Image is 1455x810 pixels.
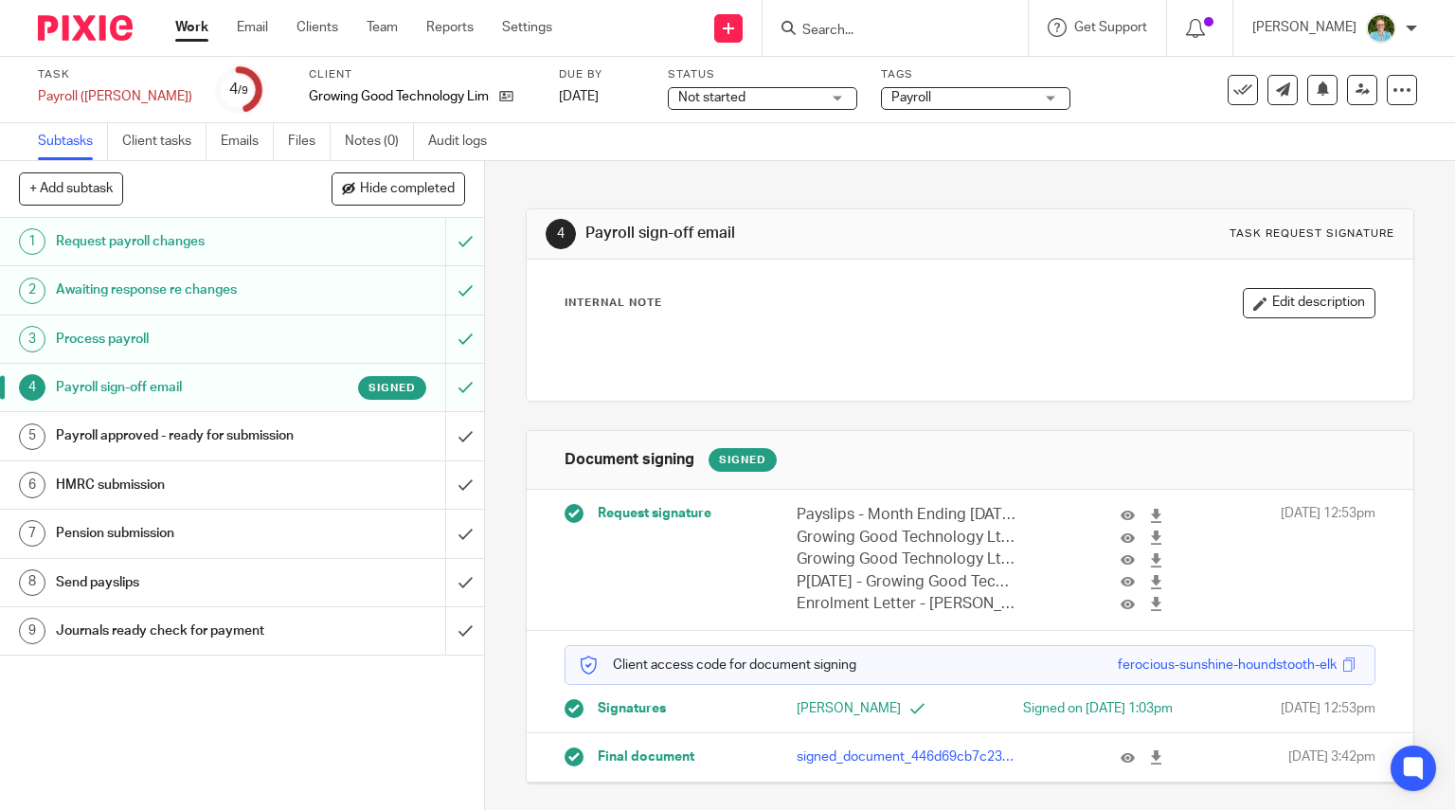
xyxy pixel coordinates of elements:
button: Hide completed [332,172,465,205]
div: Task request signature [1230,226,1394,242]
a: Reports [426,18,474,37]
h1: Request payroll changes [56,227,303,256]
span: [DATE] [559,90,599,103]
img: U9kDOIcY.jpeg [1366,13,1396,44]
div: 6 [19,472,45,498]
span: [DATE] 12:53pm [1281,699,1375,718]
a: Email [237,18,268,37]
a: Clients [296,18,338,37]
span: [DATE] 3:42pm [1288,747,1375,766]
button: + Add subtask [19,172,123,205]
div: 8 [19,569,45,596]
div: ferocious-sunshine-houndstooth-elk [1118,656,1337,675]
span: Payroll [891,91,931,104]
p: Growing Good Technology Limited [309,87,490,106]
div: Signed [709,448,777,472]
h1: Journals ready check for payment [56,617,303,645]
span: Request signature [598,504,711,523]
h1: Send payslips [56,568,303,597]
img: Pixie [38,15,133,41]
div: 4 [546,219,576,249]
label: Task [38,67,192,82]
span: Signed [368,380,416,396]
span: Not started [678,91,745,104]
h1: Payroll sign-off email [56,373,303,402]
a: Notes (0) [345,123,414,160]
input: Search [800,23,971,40]
a: Files [288,123,331,160]
p: Enrolment Letter - [PERSON_NAME].pdf [797,593,1016,615]
a: Settings [502,18,552,37]
div: 2 [19,278,45,304]
a: Subtasks [38,123,108,160]
div: Signed on [DATE] 1:03pm [999,699,1173,718]
h1: Document signing [565,450,694,470]
h1: Process payroll [56,325,303,353]
span: Signatures [598,699,666,718]
div: Payroll (Louise) [38,87,192,106]
p: [PERSON_NAME] [1252,18,1356,37]
div: 7 [19,520,45,547]
p: Internal Note [565,296,662,311]
span: [DATE] 12:53pm [1281,504,1375,615]
a: Work [175,18,208,37]
p: Growing Good Technology Ltd - Pensions - Month 6.pdf [797,527,1016,549]
label: Due by [559,67,644,82]
span: Final document [598,747,694,766]
a: Team [367,18,398,37]
label: Client [309,67,535,82]
label: Status [668,67,857,82]
h1: Payroll sign-off email [585,224,1010,243]
small: /9 [238,85,248,96]
div: 1 [19,228,45,255]
a: Audit logs [428,123,501,160]
a: Emails [221,123,274,160]
a: Client tasks [122,123,207,160]
div: Payroll ([PERSON_NAME]) [38,87,192,106]
button: Edit description [1243,288,1375,318]
p: Growing Good Technology Ltd - Payroll Summary - Month 6.pdf [797,549,1016,570]
div: 5 [19,423,45,450]
div: 3 [19,326,45,352]
h1: HMRC submission [56,471,303,499]
div: 9 [19,618,45,644]
span: Hide completed [360,182,455,197]
span: Get Support [1074,21,1147,34]
h1: Payroll approved - ready for submission [56,422,303,450]
label: Tags [881,67,1070,82]
p: P[DATE] - Growing Good Technology Ltd.pdf [797,571,1016,593]
p: signed_document_446d69cb7c2349d49730be3239059ca4.pdf [797,747,1016,766]
h1: Pension submission [56,519,303,548]
div: 4 [19,374,45,401]
div: 4 [229,79,248,100]
p: Payslips - Month Ending [DATE].pdf [797,504,1016,526]
p: [PERSON_NAME] [797,699,970,718]
h1: Awaiting response re changes [56,276,303,304]
p: Client access code for document signing [580,656,856,675]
